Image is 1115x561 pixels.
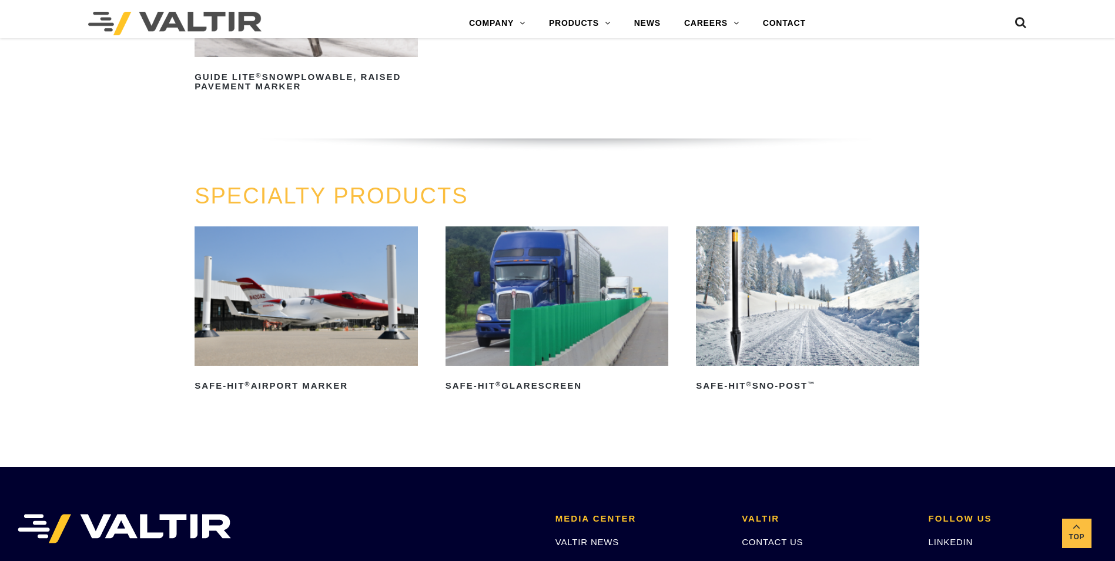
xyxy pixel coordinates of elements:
h2: MEDIA CENTER [555,514,724,524]
a: CONTACT US [742,537,803,547]
a: Safe-Hit®Airport Marker [195,226,418,395]
h2: VALTIR [742,514,910,524]
h2: Safe-Hit Sno-Post [696,376,919,395]
h2: FOLLOW US [929,514,1097,524]
h2: Safe-Hit Airport Marker [195,376,418,395]
a: Safe-Hit®Sno-Post™ [696,226,919,395]
a: VALTIR NEWS [555,537,619,547]
a: LINKEDIN [929,537,973,547]
h2: Safe-Hit Glarescreen [446,376,669,395]
a: Safe-Hit®Glarescreen [446,226,669,395]
a: CAREERS [672,12,751,35]
sup: ™ [808,380,815,388]
sup: ® [495,380,501,388]
a: Top [1062,519,1091,548]
a: NEWS [622,12,672,35]
img: VALTIR [18,514,231,543]
span: Top [1062,530,1091,544]
sup: ® [256,72,262,79]
sup: ® [746,380,752,388]
img: Valtir [88,12,262,35]
a: SPECIALTY PRODUCTS [195,183,468,208]
h2: GUIDE LITE Snowplowable, Raised Pavement Marker [195,68,418,96]
a: PRODUCTS [537,12,622,35]
a: COMPANY [457,12,537,35]
a: CONTACT [751,12,818,35]
sup: ® [245,380,250,388]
